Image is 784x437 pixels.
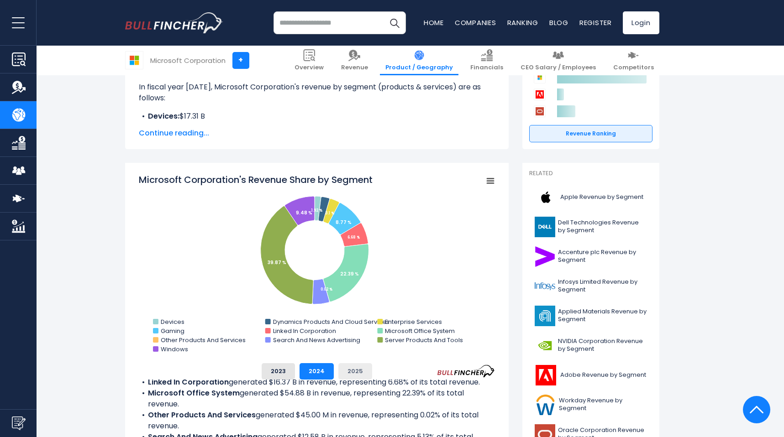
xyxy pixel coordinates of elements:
tspan: Microsoft Corporation's Revenue Share by Segment [139,173,373,186]
tspan: 8.77 % [336,219,352,226]
li: generated $45.00 M in revenue, representing 0.02% of its total revenue. [139,410,495,432]
img: Oracle Corporation competitors logo [534,105,546,117]
a: CEO Salary / Employees [515,46,601,75]
a: Blog [549,18,568,27]
text: Search And News Advertising [273,336,360,344]
button: Search [383,11,406,34]
span: Overview [295,64,324,72]
button: 2025 [338,363,372,380]
b: Microsoft Office System [148,388,240,398]
p: Related [529,170,652,177]
a: Apple Revenue by Segment [529,185,652,210]
span: Adobe Revenue by Segment [560,371,646,379]
img: INFY logo [535,276,555,297]
a: Accenture plc Revenue by Segment [529,244,652,269]
span: Revenue [341,64,368,72]
img: AMAT logo [535,306,555,326]
a: + [232,52,249,69]
a: Adobe Revenue by Segment [529,363,652,388]
img: WDAY logo [535,395,557,415]
img: NVDA logo [535,335,555,356]
div: Microsoft Corporation [150,55,226,66]
img: Microsoft Corporation competitors logo [534,72,546,83]
a: Register [579,18,612,27]
img: bullfincher logo [125,12,223,33]
span: CEO Salary / Employees [521,64,596,72]
a: Applied Materials Revenue by Segment [529,303,652,328]
a: Revenue [336,46,374,75]
img: DELL logo [535,217,555,237]
button: 2024 [300,363,334,380]
b: Other Products And Services [148,410,256,420]
li: generated $16.37 B in revenue, representing 6.68% of its total revenue. [139,377,495,388]
img: AAPL logo [535,187,558,208]
a: Workday Revenue by Segment [529,392,652,417]
span: Apple Revenue by Segment [560,193,643,201]
b: Linked In Corporation [148,377,229,387]
tspan: 0.02 % [321,287,332,292]
a: Login [623,11,659,34]
tspan: 9.48 % [296,209,312,216]
span: Product / Geography [385,64,453,72]
text: Enterprise Services [385,317,442,326]
text: Server Products And Tools [385,336,463,344]
text: Dynamics Products And Cloud Services [273,317,389,326]
span: NVIDIA Corporation Revenue by Segment [558,338,647,353]
a: NVIDIA Corporation Revenue by Segment [529,333,652,358]
text: Gaming [161,327,184,335]
a: Financials [465,46,509,75]
button: 2023 [262,363,295,380]
text: Devices [161,317,184,326]
span: Applied Materials Revenue by Segment [558,308,647,323]
img: ACN logo [535,246,555,267]
b: Devices: [148,111,179,121]
tspan: 39.87 % [268,259,286,266]
img: MSFT logo [126,52,143,69]
a: Revenue Ranking [529,125,652,142]
a: Go to homepage [125,12,223,33]
span: Continue reading... [139,128,495,139]
span: Workday Revenue by Segment [559,397,647,412]
img: Adobe competitors logo [534,88,546,100]
a: Infosys Limited Revenue by Segment [529,274,652,299]
a: Home [424,18,444,27]
tspan: 22.39 % [340,271,359,277]
text: Windows [161,345,188,354]
span: Dell Technologies Revenue by Segment [558,219,647,234]
span: Accenture plc Revenue by Segment [558,249,647,264]
a: Companies [455,18,496,27]
span: Infosys Limited Revenue by Segment [558,278,647,294]
li: $17.31 B [139,111,495,122]
img: ADBE logo [535,365,558,385]
tspan: 3.1 % [325,211,334,216]
a: Product / Geography [380,46,458,75]
a: Dell Technologies Revenue by Segment [529,214,652,239]
a: Ranking [507,18,538,27]
text: Microsoft Office System [385,327,455,335]
tspan: 1.92 % [311,208,322,213]
a: Competitors [608,46,659,75]
svg: Microsoft Corporation's Revenue Share by Segment [139,173,495,356]
span: Financials [470,64,503,72]
tspan: 6.68 % [347,235,360,240]
span: Competitors [613,64,654,72]
text: Other Products And Services [161,336,246,344]
a: Overview [289,46,329,75]
text: Linked In Corporation [273,327,336,335]
li: generated $54.88 B in revenue, representing 22.39% of its total revenue. [139,388,495,410]
p: In fiscal year [DATE], Microsoft Corporation's revenue by segment (products & services) are as fo... [139,82,495,104]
